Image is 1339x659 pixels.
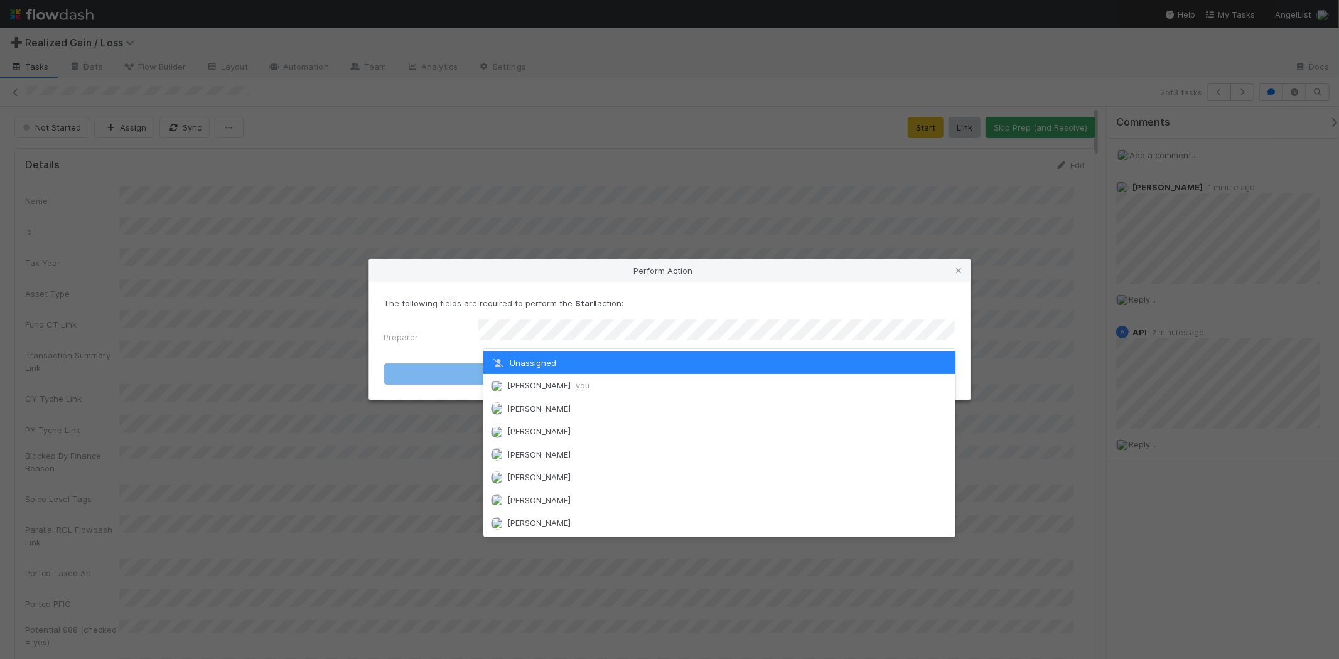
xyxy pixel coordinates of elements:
img: avatar_a30eae2f-1634-400a-9e21-710cfd6f71f0.png [491,448,503,461]
span: you [576,380,589,390]
span: [PERSON_NAME] [507,449,571,459]
img: avatar_66854b90-094e-431f-b713-6ac88429a2b8.png [491,380,503,392]
span: [PERSON_NAME] [507,426,571,436]
span: Unassigned [491,358,556,368]
img: avatar_df83acd9-d480-4d6e-a150-67f005a3ea0d.png [491,426,503,438]
img: avatar_45ea4894-10ca-450f-982d-dabe3bd75b0b.png [491,471,503,484]
span: [PERSON_NAME] [507,404,571,414]
strong: Start [576,298,598,308]
img: avatar_04ed6c9e-3b93-401c-8c3a-8fad1b1fc72c.png [491,494,503,506]
span: [PERSON_NAME] [507,380,589,390]
label: Preparer [384,331,419,343]
button: Start [384,363,955,385]
p: The following fields are required to perform the action: [384,297,955,309]
img: avatar_00bac1b4-31d4-408a-a3b3-edb667efc506.png [491,517,503,530]
span: [PERSON_NAME] [507,495,571,505]
span: [PERSON_NAME] [507,472,571,482]
img: avatar_55a2f090-1307-4765-93b4-f04da16234ba.png [491,402,503,415]
span: [PERSON_NAME] [507,518,571,528]
div: Perform Action [369,259,971,282]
